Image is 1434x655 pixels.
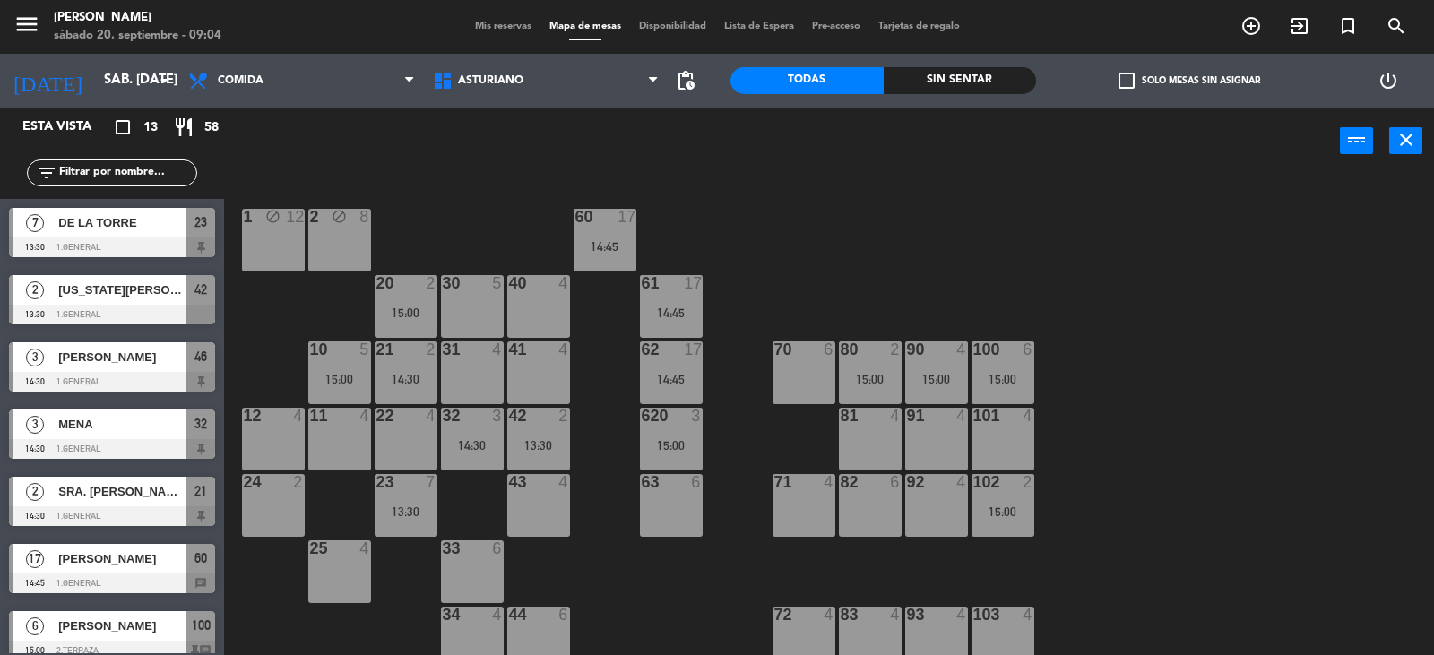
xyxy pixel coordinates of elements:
div: 15:00 [308,373,371,385]
i: close [1395,129,1417,151]
div: 14:30 [375,373,437,385]
div: 620 [642,408,643,424]
div: 60 [575,209,576,225]
span: 3 [26,416,44,434]
span: 17 [26,550,44,568]
div: 17 [684,275,702,291]
button: power_input [1340,127,1373,154]
i: power_input [1346,129,1368,151]
div: 15:00 [972,505,1034,518]
div: 6 [824,341,834,358]
div: 2 [310,209,311,225]
div: 71 [774,474,775,490]
div: 4 [956,607,967,623]
label: Solo mesas sin asignar [1119,73,1260,89]
div: 3 [691,408,702,424]
button: menu [13,11,40,44]
span: Mapa de mesas [540,22,630,31]
div: 4 [426,408,436,424]
div: 13:30 [507,439,570,452]
i: arrow_drop_down [153,70,175,91]
div: 4 [558,275,569,291]
div: 14:45 [640,306,703,319]
div: 4 [890,607,901,623]
span: 21 [194,480,207,502]
div: 92 [907,474,908,490]
div: 5 [492,275,503,291]
div: 102 [973,474,974,490]
div: 100 [973,341,974,358]
div: 6 [890,474,901,490]
i: exit_to_app [1289,15,1310,37]
span: [PERSON_NAME] [58,348,186,366]
div: 83 [841,607,842,623]
span: 60 [194,547,207,569]
div: 17 [618,209,635,225]
span: Mis reservas [466,22,540,31]
div: 4 [492,341,503,358]
span: 2 [26,483,44,501]
span: SRA. [PERSON_NAME] [58,482,186,501]
span: Lista de Espera [715,22,803,31]
div: 15:00 [972,373,1034,385]
div: 61 [642,275,643,291]
div: 1 [244,209,245,225]
div: 24 [244,474,245,490]
div: 103 [973,607,974,623]
div: 4 [558,341,569,358]
span: 58 [204,117,219,138]
div: 4 [824,474,834,490]
div: 4 [558,474,569,490]
div: 4 [824,607,834,623]
div: sábado 20. septiembre - 09:04 [54,27,221,45]
span: DE LA TORRE [58,213,186,232]
div: 11 [310,408,311,424]
div: 70 [774,341,775,358]
div: 30 [443,275,444,291]
div: 4 [293,408,304,424]
span: [PERSON_NAME] [58,549,186,568]
i: restaurant [173,116,194,138]
div: 41 [509,341,510,358]
span: 2 [26,281,44,299]
div: 20 [376,275,377,291]
div: 2 [293,474,304,490]
span: 46 [194,346,207,367]
span: [US_STATE][PERSON_NAME] [58,280,186,299]
div: 14:45 [640,373,703,385]
div: 82 [841,474,842,490]
span: 13 [143,117,158,138]
span: 6 [26,617,44,635]
div: 7 [426,474,436,490]
div: 43 [509,474,510,490]
div: 5 [359,341,370,358]
div: 14:45 [574,240,636,253]
button: close [1389,127,1422,154]
div: 32 [443,408,444,424]
i: block [265,209,281,224]
div: [PERSON_NAME] [54,9,221,27]
div: 40 [509,275,510,291]
div: 101 [973,408,974,424]
div: 21 [376,341,377,358]
span: Tarjetas de regalo [869,22,969,31]
div: 90 [907,341,908,358]
span: 42 [194,279,207,300]
div: 12 [286,209,304,225]
span: 32 [194,413,207,435]
i: block [332,209,347,224]
div: 4 [359,540,370,556]
span: [PERSON_NAME] [58,616,186,635]
div: 31 [443,341,444,358]
div: 13:30 [375,505,437,518]
span: Asturiano [458,74,523,87]
span: Comida [218,74,263,87]
div: 63 [642,474,643,490]
i: turned_in_not [1337,15,1359,37]
div: 80 [841,341,842,358]
span: check_box_outline_blank [1119,73,1135,89]
div: 8 [359,209,370,225]
span: MENA [58,415,186,434]
div: 81 [841,408,842,424]
input: Filtrar por nombre... [57,163,196,183]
